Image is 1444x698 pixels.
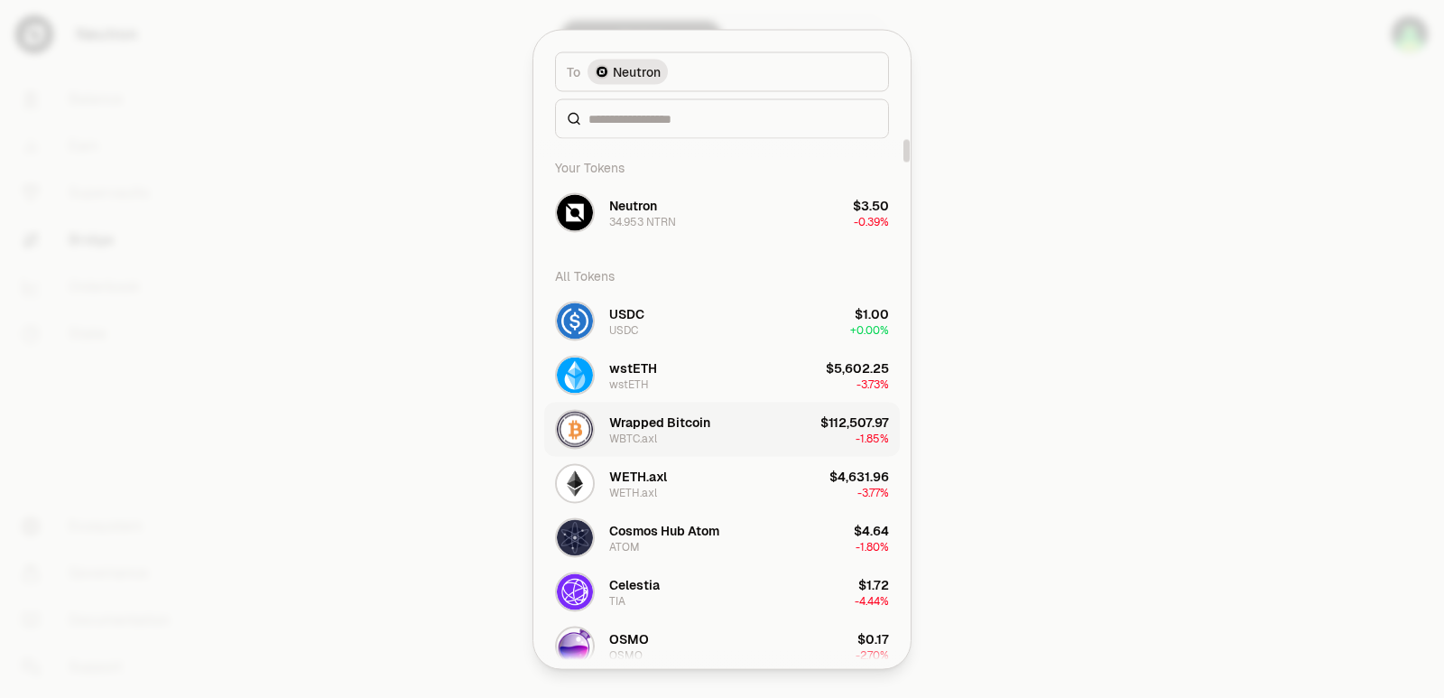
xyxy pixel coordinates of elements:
img: TIA Logo [557,573,593,610]
button: NTRN LogoNeutron34.953 NTRN$3.50-0.39% [544,185,900,239]
div: $5,602.25 [826,358,889,377]
button: WETH.axl LogoWETH.axlWETH.axl$4,631.96-3.77% [544,456,900,510]
button: ToNeutron LogoNeutron [555,51,889,91]
div: $1.72 [858,575,889,593]
img: OSMO Logo [557,628,593,664]
div: $1.00 [855,304,889,322]
span: Neutron [613,62,661,80]
div: OSMO [609,647,643,662]
div: Your Tokens [544,149,900,185]
div: ATOM [609,539,640,554]
img: NTRN Logo [557,194,593,230]
span: -3.73% [856,377,889,391]
div: $0.17 [857,629,889,647]
div: WETH.axl [609,467,667,485]
button: OSMO LogoOSMOOSMO$0.17-2.70% [544,619,900,673]
div: TIA [609,593,625,608]
img: WETH.axl Logo [557,465,593,501]
span: To [567,62,580,80]
div: wstETH [609,358,657,377]
span: -2.70% [856,647,889,662]
span: -0.39% [854,214,889,228]
div: $4,631.96 [829,467,889,485]
div: $4.64 [854,521,889,539]
button: TIA LogoCelestiaTIA$1.72-4.44% [544,564,900,619]
div: All Tokens [544,257,900,293]
div: $3.50 [853,196,889,214]
img: USDC Logo [557,302,593,339]
div: Celestia [609,575,660,593]
div: OSMO [609,629,649,647]
span: -4.44% [855,593,889,608]
span: -3.77% [857,485,889,499]
span: + 0.00% [850,322,889,337]
div: USDC [609,304,644,322]
span: -1.80% [856,539,889,554]
img: ATOM Logo [557,519,593,555]
button: WBTC.axl LogoWrapped BitcoinWBTC.axl$112,507.97-1.85% [544,402,900,456]
span: -1.85% [856,431,889,445]
div: WBTC.axl [609,431,657,445]
div: Cosmos Hub Atom [609,521,719,539]
div: WETH.axl [609,485,657,499]
div: Neutron [609,196,657,214]
div: $112,507.97 [820,413,889,431]
img: wstETH Logo [557,357,593,393]
img: WBTC.axl Logo [557,411,593,447]
button: wstETH LogowstETHwstETH$5,602.25-3.73% [544,348,900,402]
img: Neutron Logo [595,64,609,79]
button: ATOM LogoCosmos Hub AtomATOM$4.64-1.80% [544,510,900,564]
div: Wrapped Bitcoin [609,413,710,431]
div: wstETH [609,377,649,391]
div: 34.953 NTRN [609,214,676,228]
div: USDC [609,322,638,337]
button: USDC LogoUSDCUSDC$1.00+0.00% [544,293,900,348]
